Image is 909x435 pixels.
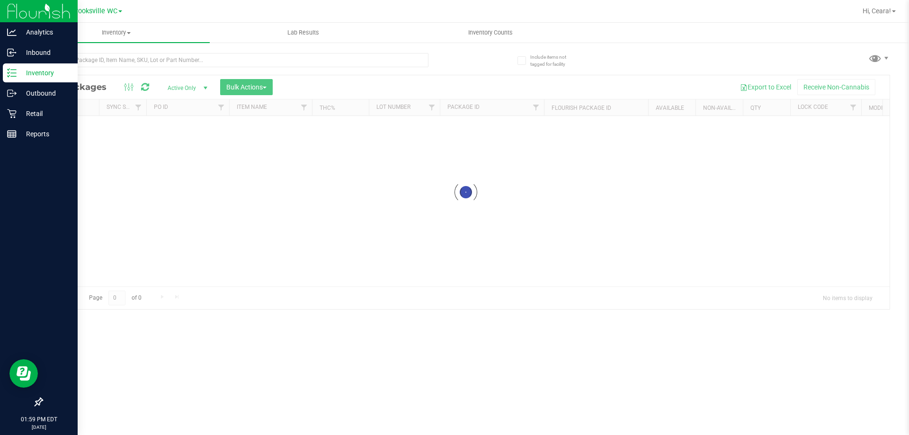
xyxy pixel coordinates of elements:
inline-svg: Analytics [7,27,17,37]
input: Search Package ID, Item Name, SKU, Lot or Part Number... [42,53,428,67]
span: Brooksville WC [71,7,117,15]
iframe: Resource center [9,359,38,388]
p: Outbound [17,88,73,99]
p: 01:59 PM EDT [4,415,73,424]
a: Lab Results [210,23,397,43]
inline-svg: Inbound [7,48,17,57]
p: [DATE] [4,424,73,431]
p: Reports [17,128,73,140]
inline-svg: Inventory [7,68,17,78]
span: Inventory [23,28,210,37]
inline-svg: Outbound [7,89,17,98]
p: Analytics [17,27,73,38]
p: Inventory [17,67,73,79]
a: Inventory Counts [397,23,584,43]
p: Retail [17,108,73,119]
span: Include items not tagged for facility [530,53,578,68]
a: Inventory [23,23,210,43]
span: Inventory Counts [455,28,526,37]
inline-svg: Retail [7,109,17,118]
span: Lab Results [275,28,332,37]
inline-svg: Reports [7,129,17,139]
p: Inbound [17,47,73,58]
span: Hi, Ceara! [863,7,891,15]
